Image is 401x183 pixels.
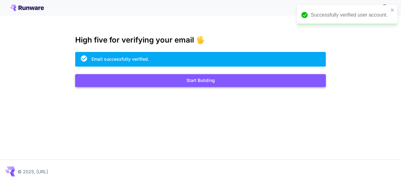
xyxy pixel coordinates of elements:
div: Successfully verified user account. [311,11,388,19]
button: close [390,8,395,13]
div: Email successfully verified. [91,56,149,62]
p: © 2025, [URL] [18,168,48,175]
button: In order to qualify for free credit, you need to sign up with a business email address and click ... [378,1,391,14]
h3: High five for verifying your email 🖐️ [75,36,326,44]
button: Start Building [75,74,326,87]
